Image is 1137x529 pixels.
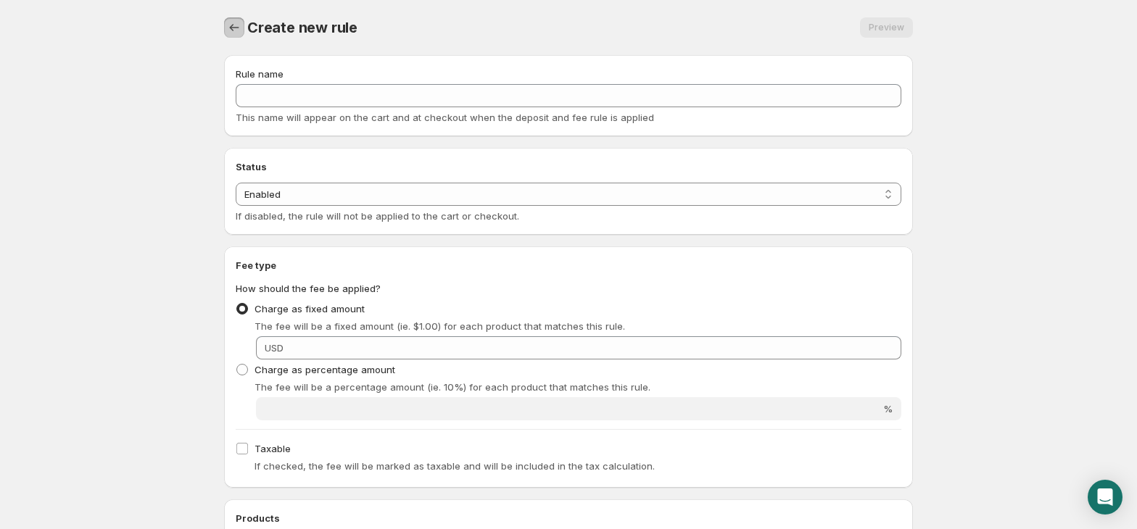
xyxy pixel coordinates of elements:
span: USD [265,342,284,354]
span: Charge as percentage amount [255,364,395,375]
h2: Status [236,159,901,174]
span: How should the fee be applied? [236,283,381,294]
span: Create new rule [247,19,357,36]
span: Charge as fixed amount [255,303,365,315]
span: If disabled, the rule will not be applied to the cart or checkout. [236,210,519,222]
span: If checked, the fee will be marked as taxable and will be included in the tax calculation. [255,460,655,472]
div: Open Intercom Messenger [1088,480,1122,515]
p: The fee will be a percentage amount (ie. 10%) for each product that matches this rule. [255,380,901,394]
button: Settings [224,17,244,38]
span: % [883,403,893,415]
span: The fee will be a fixed amount (ie. $1.00) for each product that matches this rule. [255,320,625,332]
span: Taxable [255,443,291,454]
span: This name will appear on the cart and at checkout when the deposit and fee rule is applied [236,112,654,123]
h2: Products [236,511,901,525]
h2: Fee type [236,258,901,272]
span: Rule name [236,68,284,80]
